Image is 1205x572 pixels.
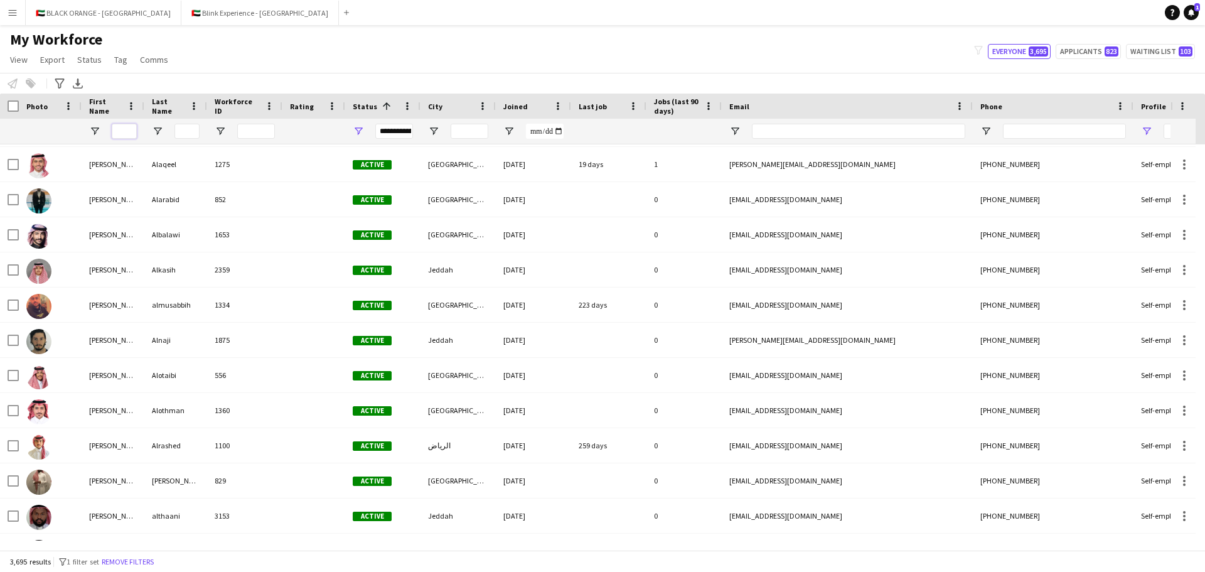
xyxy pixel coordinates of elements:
div: [PERSON_NAME] [82,147,144,181]
div: 259 days [571,428,646,463]
div: 1334 [207,288,282,322]
span: Status [353,102,377,111]
div: 2359 [207,252,282,287]
a: Comms [135,51,173,68]
div: [PHONE_NUMBER] [973,252,1133,287]
button: Open Filter Menu [152,126,163,137]
button: 🇦🇪 Blink Experience - [GEOGRAPHIC_DATA] [181,1,339,25]
div: Alotaibi [144,358,207,392]
div: [DATE] [496,358,571,392]
input: Last Name Filter Input [174,124,200,139]
div: 1275 [207,147,282,181]
div: [GEOGRAPHIC_DATA] [420,463,496,498]
span: Joined [503,102,528,111]
span: 1 filter set [67,557,99,566]
div: [PHONE_NUMBER] [973,323,1133,357]
div: [DATE] [496,288,571,322]
span: 103 [1179,46,1192,57]
div: [EMAIL_ADDRESS][DOMAIN_NAME] [722,358,973,392]
span: City [428,102,442,111]
div: [GEOGRAPHIC_DATA] [420,217,496,252]
div: Alothman [144,393,207,428]
button: Open Filter Menu [729,126,741,137]
button: Open Filter Menu [503,126,515,137]
div: [PERSON_NAME] [82,252,144,287]
span: Active [353,195,392,205]
a: Export [35,51,70,68]
div: [PERSON_NAME] [82,393,144,428]
button: Open Filter Menu [89,126,100,137]
div: [PERSON_NAME] [82,182,144,217]
div: [PHONE_NUMBER] [973,499,1133,533]
div: Alkasih [144,252,207,287]
a: View [5,51,33,68]
div: 0 [646,499,722,533]
div: [DATE] [496,323,571,357]
button: Open Filter Menu [980,126,992,137]
div: [EMAIL_ADDRESS][DOMAIN_NAME] [722,428,973,463]
span: Active [353,230,392,240]
img: Abdulaziz Alkasih [26,259,51,284]
div: [GEOGRAPHIC_DATA] [420,358,496,392]
img: abdulaziz almusabbih [26,294,51,319]
div: [PHONE_NUMBER] [973,182,1133,217]
div: [PERSON_NAME][EMAIL_ADDRESS][DOMAIN_NAME] [722,147,973,181]
div: Albalawi [144,217,207,252]
div: 1653 [207,217,282,252]
div: 0 [646,463,722,498]
input: Email Filter Input [752,124,965,139]
img: Abdulaziz Alotaibi [26,364,51,389]
div: [PHONE_NUMBER] [973,358,1133,392]
img: Abdulaziz Alnaji [26,329,51,354]
div: 1360 [207,393,282,428]
div: Jeddah [420,323,496,357]
img: Abdulaziz Alaqeel [26,153,51,178]
div: [GEOGRAPHIC_DATA] [420,288,496,322]
div: Jeddah [420,252,496,287]
div: [EMAIL_ADDRESS][DOMAIN_NAME] [722,217,973,252]
a: Tag [109,51,132,68]
div: 3513 [207,534,282,568]
div: 0 [646,358,722,392]
div: 3153 [207,499,282,533]
img: Abdulaziz althaani [26,505,51,530]
div: [DATE] [496,499,571,533]
div: 19 days [571,147,646,181]
span: Active [353,512,392,521]
img: Abdulaziz Alsomali [26,470,51,495]
div: 1875 [207,323,282,357]
input: First Name Filter Input [112,124,137,139]
div: Alaqeel [144,147,207,181]
div: almusabbih [144,288,207,322]
div: Jeddah [420,499,496,533]
span: Active [353,160,392,170]
a: Status [72,51,107,68]
span: Export [40,54,65,65]
div: [EMAIL_ADDRESS][DOMAIN_NAME] [722,182,973,217]
input: Phone Filter Input [1003,124,1126,139]
span: First Name [89,97,122,116]
span: Phone [980,102,1002,111]
div: 852 [207,182,282,217]
span: Active [353,266,392,275]
div: الرياض [420,428,496,463]
div: [PHONE_NUMBER] [973,534,1133,568]
button: Open Filter Menu [1141,126,1152,137]
div: [DATE] [496,147,571,181]
div: [PERSON_NAME] [82,323,144,357]
span: Rating [290,102,314,111]
button: Remove filters [99,555,156,569]
img: Abdulaziz Alothman [26,399,51,424]
div: 1 [646,147,722,181]
div: 0 [646,217,722,252]
div: 1100 [207,428,282,463]
div: 0 [646,393,722,428]
a: 1 [1184,5,1199,20]
div: [PERSON_NAME] [144,463,207,498]
img: Abdulaziz Albalawi [26,224,51,249]
input: City Filter Input [451,124,488,139]
div: 0 [646,252,722,287]
span: Active [353,371,392,380]
div: 0 [646,323,722,357]
span: Photo [26,102,48,111]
